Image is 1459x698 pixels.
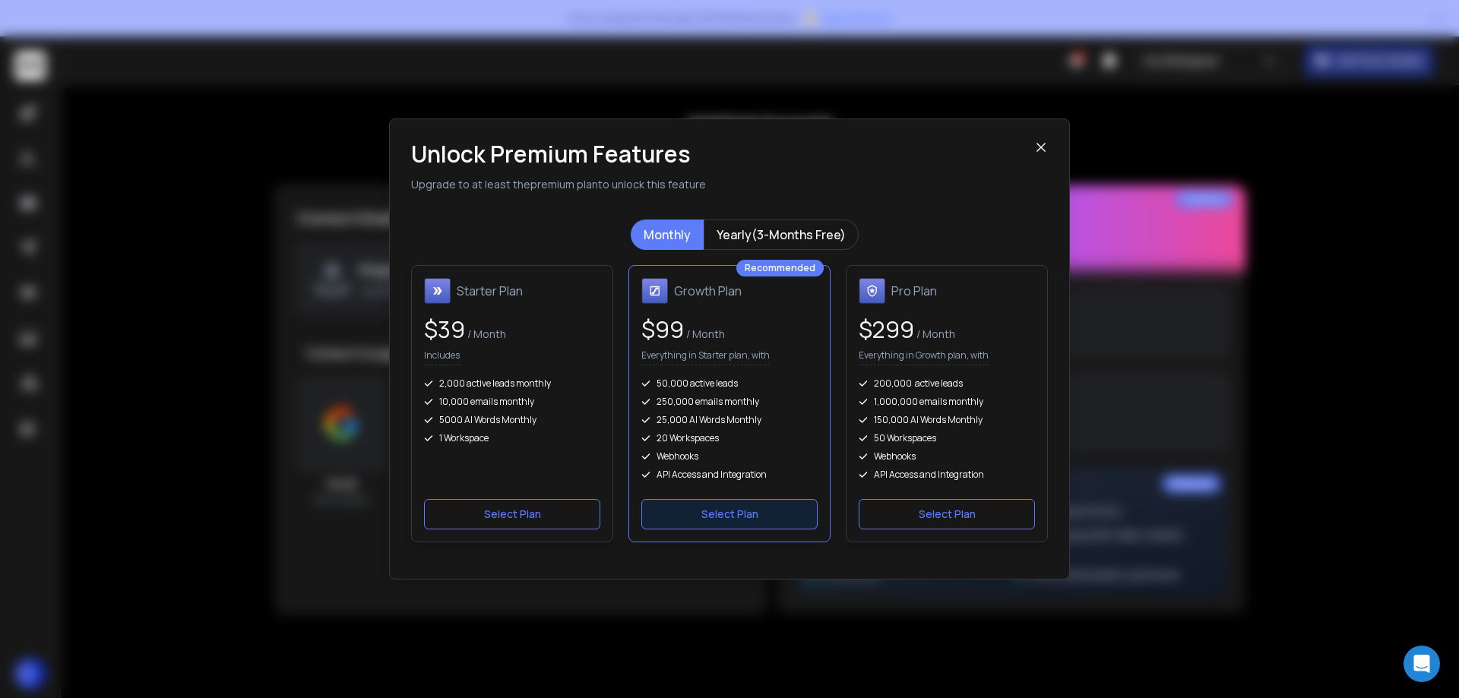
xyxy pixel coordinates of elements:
[641,396,818,408] div: 250,000 emails monthly
[859,499,1035,529] button: Select Plan
[736,260,824,276] div: Recommended
[457,282,523,300] h1: Starter Plan
[641,314,684,345] span: $ 99
[424,396,600,408] div: 10,000 emails monthly
[891,282,937,300] h1: Pro Plan
[641,278,668,304] img: Growth Plan icon
[859,414,1035,426] div: 150,000 AI Words Monthly
[859,469,1035,481] div: API Access and Integration
[859,278,885,304] img: Pro Plan icon
[641,469,818,481] div: API Access and Integration
[411,141,1034,168] h1: Unlock Premium Features
[641,432,818,444] div: 20 Workspaces
[641,377,818,390] div: 50,000 active leads
[684,327,725,341] span: / Month
[859,432,1035,444] div: 50 Workspaces
[424,349,460,365] p: Includes
[859,450,1035,463] div: Webhooks
[859,396,1035,408] div: 1,000,000 emails monthly
[641,450,818,463] div: Webhooks
[465,327,506,341] span: / Month
[631,220,704,250] button: Monthly
[641,414,818,426] div: 25,000 AI Words Monthly
[859,349,989,365] p: Everything in Growth plan, with
[424,314,465,345] span: $ 39
[411,177,1034,192] p: Upgrade to at least the premium plan to unlock this feature
[424,432,600,444] div: 1 Workspace
[1404,646,1440,682] div: Open Intercom Messenger
[424,377,600,390] div: 2,000 active leads monthly
[704,220,859,250] button: Yearly(3-Months Free)
[674,282,742,300] h1: Growth Plan
[424,414,600,426] div: 5000 AI Words Monthly
[424,499,600,529] button: Select Plan
[424,278,451,304] img: Starter Plan icon
[641,499,818,529] button: Select Plan
[914,327,955,341] span: / Month
[641,349,770,365] p: Everything in Starter plan, with
[859,314,914,345] span: $ 299
[859,377,1035,390] div: 200,000 active leads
